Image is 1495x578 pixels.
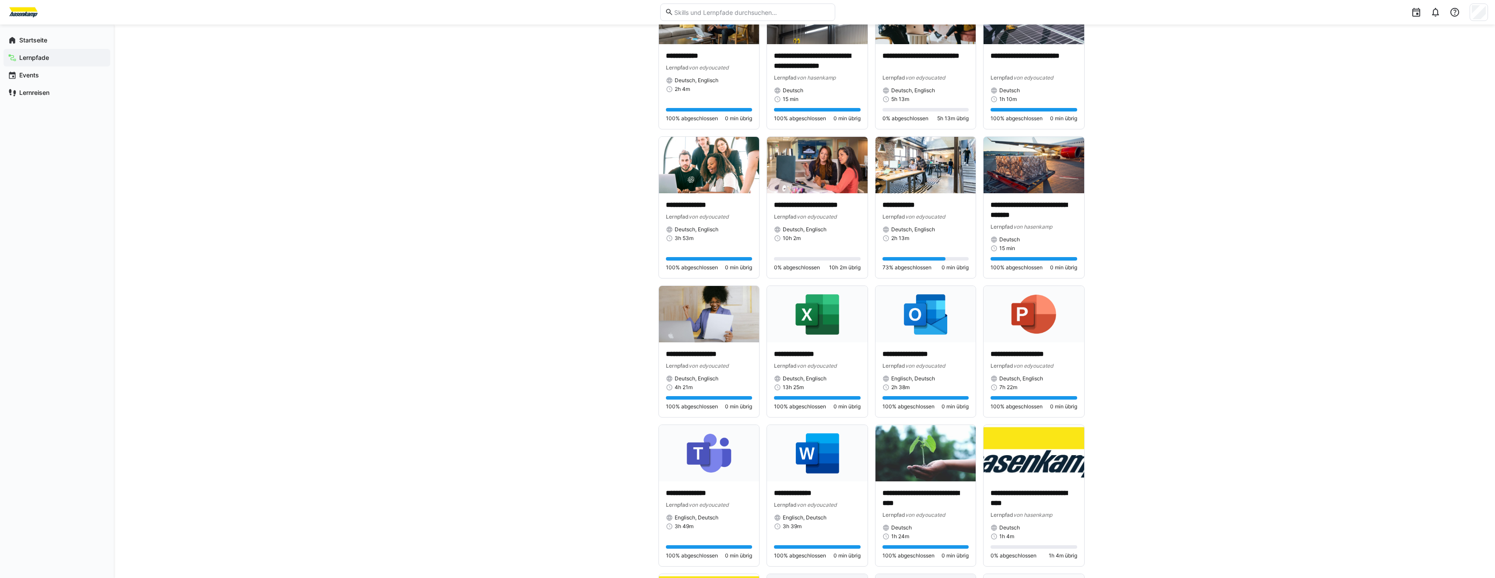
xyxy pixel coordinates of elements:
[882,403,935,410] span: 100% abgeschlossen
[1013,362,1053,369] span: von edyoucated
[905,74,945,81] span: von edyoucated
[675,375,718,382] span: Deutsch, Englisch
[991,74,1013,81] span: Lernpfad
[666,501,689,508] span: Lernpfad
[725,403,752,410] span: 0 min übrig
[991,115,1043,122] span: 100% abgeschlossen
[999,96,1017,103] span: 1h 10m
[783,375,826,382] span: Deutsch, Englisch
[891,524,912,531] span: Deutsch
[984,425,1084,481] img: image
[767,286,868,342] img: image
[666,64,689,71] span: Lernpfad
[999,533,1014,540] span: 1h 4m
[999,236,1020,243] span: Deutsch
[891,96,909,103] span: 5h 13m
[675,226,718,233] span: Deutsch, Englisch
[774,403,826,410] span: 100% abgeschlossen
[1050,115,1077,122] span: 0 min übrig
[666,552,718,559] span: 100% abgeschlossen
[659,286,760,342] img: image
[875,286,976,342] img: image
[673,8,830,16] input: Skills und Lernpfade durchsuchen…
[675,77,718,84] span: Deutsch, Englisch
[833,552,861,559] span: 0 min übrig
[942,264,969,271] span: 0 min übrig
[797,213,837,220] span: von edyoucated
[774,501,797,508] span: Lernpfad
[891,384,910,391] span: 2h 38m
[666,403,718,410] span: 100% abgeschlossen
[783,87,803,94] span: Deutsch
[675,86,690,93] span: 2h 4m
[1049,552,1077,559] span: 1h 4m übrig
[991,362,1013,369] span: Lernpfad
[666,362,689,369] span: Lernpfad
[882,552,935,559] span: 100% abgeschlossen
[905,362,945,369] span: von edyoucated
[725,552,752,559] span: 0 min übrig
[999,524,1020,531] span: Deutsch
[767,137,868,193] img: image
[891,226,935,233] span: Deutsch, Englisch
[1050,264,1077,271] span: 0 min übrig
[984,137,1084,193] img: image
[774,213,797,220] span: Lernpfad
[833,403,861,410] span: 0 min übrig
[666,264,718,271] span: 100% abgeschlossen
[725,115,752,122] span: 0 min übrig
[991,264,1043,271] span: 100% abgeschlossen
[1013,512,1052,518] span: von hasenkamp
[774,362,797,369] span: Lernpfad
[783,384,804,391] span: 13h 25m
[833,115,861,122] span: 0 min übrig
[882,512,905,518] span: Lernpfad
[675,523,693,530] span: 3h 49m
[937,115,969,122] span: 5h 13m übrig
[891,87,935,94] span: Deutsch, Englisch
[675,384,693,391] span: 4h 21m
[774,74,797,81] span: Lernpfad
[999,375,1043,382] span: Deutsch, Englisch
[783,523,802,530] span: 3h 39m
[891,533,909,540] span: 1h 24m
[991,512,1013,518] span: Lernpfad
[659,425,760,481] img: image
[999,87,1020,94] span: Deutsch
[999,245,1015,252] span: 15 min
[875,137,976,193] img: image
[783,514,826,521] span: Englisch, Deutsch
[774,115,826,122] span: 100% abgeschlossen
[797,74,836,81] span: von hasenkamp
[905,213,945,220] span: von edyoucated
[999,384,1017,391] span: 7h 22m
[659,137,760,193] img: image
[882,213,905,220] span: Lernpfad
[689,362,728,369] span: von edyoucated
[942,403,969,410] span: 0 min übrig
[675,514,718,521] span: Englisch, Deutsch
[1013,74,1053,81] span: von edyoucated
[875,425,976,481] img: image
[1013,223,1052,230] span: von hasenkamp
[797,362,837,369] span: von edyoucated
[774,552,826,559] span: 100% abgeschlossen
[882,264,931,271] span: 73% abgeschlossen
[783,96,798,103] span: 15 min
[942,552,969,559] span: 0 min übrig
[774,264,820,271] span: 0% abgeschlossen
[797,501,837,508] span: von edyoucated
[829,264,861,271] span: 10h 2m übrig
[689,501,728,508] span: von edyoucated
[882,362,905,369] span: Lernpfad
[1050,403,1077,410] span: 0 min übrig
[991,552,1036,559] span: 0% abgeschlossen
[991,223,1013,230] span: Lernpfad
[882,115,928,122] span: 0% abgeschlossen
[891,235,909,242] span: 2h 13m
[666,213,689,220] span: Lernpfad
[725,264,752,271] span: 0 min übrig
[783,235,801,242] span: 10h 2m
[767,425,868,481] img: image
[991,403,1043,410] span: 100% abgeschlossen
